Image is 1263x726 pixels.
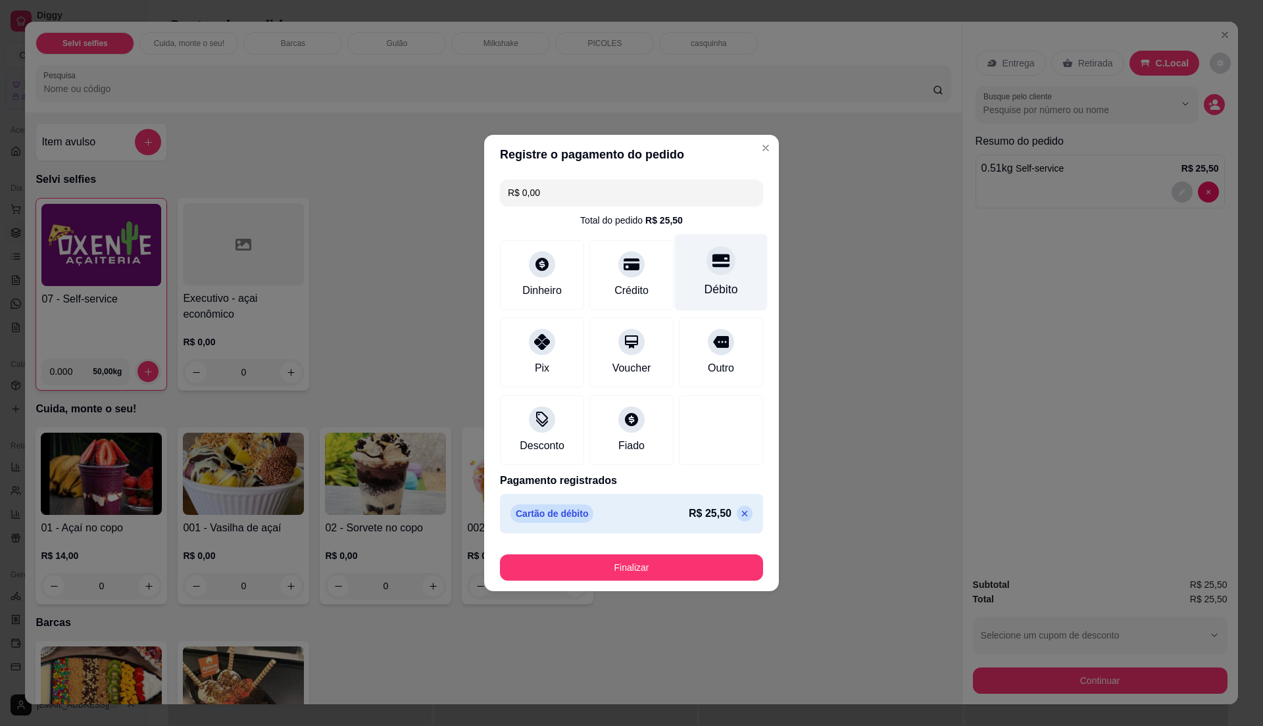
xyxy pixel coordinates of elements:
[535,360,549,376] div: Pix
[618,438,645,454] div: Fiado
[612,360,651,376] div: Voucher
[500,554,763,581] button: Finalizar
[508,180,755,206] input: Ex.: hambúrguer de cordeiro
[705,281,738,298] div: Débito
[500,473,763,489] p: Pagamento registrados
[645,214,683,227] div: R$ 25,50
[580,214,683,227] div: Total do pedido
[520,438,564,454] div: Desconto
[510,504,593,523] p: Cartão de débito
[689,506,731,521] p: R$ 25,50
[484,135,779,174] header: Registre o pagamento do pedido
[708,360,734,376] div: Outro
[755,137,776,158] button: Close
[614,283,649,299] div: Crédito
[522,283,562,299] div: Dinheiro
